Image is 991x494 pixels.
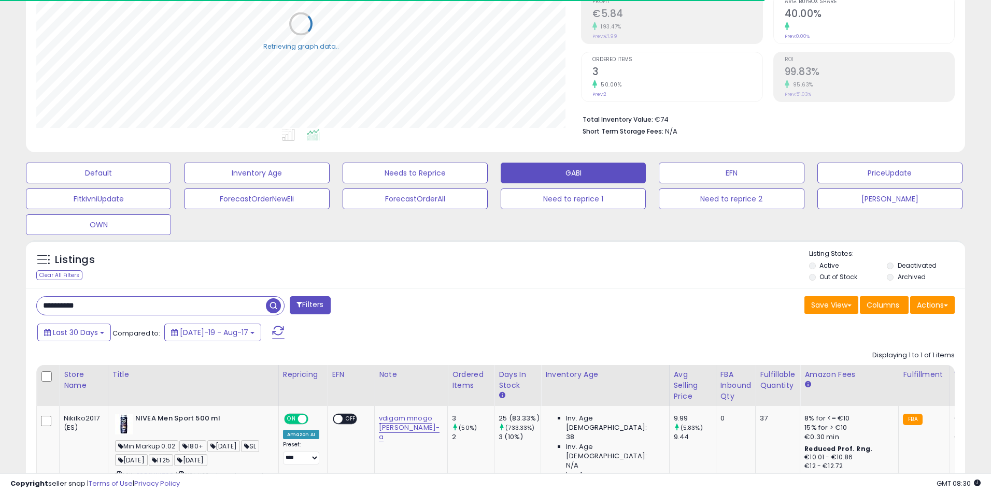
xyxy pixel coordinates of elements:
span: | SKU: Y22-nivea-shower-gel-m-sport-1x500 [115,471,267,486]
div: 15% for > €10 [804,423,890,432]
button: OWN [26,214,171,235]
span: 38 [566,432,574,442]
b: Total Inventory Value: [583,115,653,124]
div: Amazon Fees [804,369,894,380]
small: Days In Stock. [499,391,505,400]
button: [DATE]-19 - Aug-17 [164,324,261,341]
div: Repricing [283,369,323,380]
div: Clear All Filters [36,270,82,280]
div: 3 [452,414,494,423]
span: [DATE] [207,440,240,452]
div: Avg Selling Price [674,369,712,402]
div: Preset: [283,441,319,464]
span: ROI [785,57,954,63]
span: Inv. Age [DEMOGRAPHIC_DATA]: [566,414,661,432]
span: Compared to: [112,328,160,338]
div: 37 [760,414,792,423]
small: 50.00% [597,81,621,89]
small: (50%) [459,424,477,432]
small: Prev: 2 [592,91,606,97]
button: Inventory Age [184,163,329,183]
button: Needs to Reprice [343,163,488,183]
div: Store Name [64,369,104,391]
button: Last 30 Days [37,324,111,341]
div: €0.30 min [804,432,890,442]
div: Ordered Items [452,369,490,391]
button: EFN [659,163,804,183]
small: Prev: €1.99 [592,33,617,39]
small: FBA [903,414,922,425]
div: Nikilko2017 (ES) [64,414,100,432]
div: Retrieving graph data.. [263,41,339,51]
div: 25 (83.33%) [499,414,541,423]
label: Out of Stock [819,272,857,281]
span: Columns [867,300,899,310]
div: Inventory Age [545,369,664,380]
button: Columns [860,296,909,314]
div: 2 [452,432,494,442]
div: Displaying 1 to 1 of 1 items [872,351,955,360]
button: ForecastOrderAll [343,188,488,209]
small: Prev: 51.03% [785,91,811,97]
a: Terms of Use [89,478,133,488]
button: ForecastOrderNewEli [184,188,329,209]
small: Prev: 0.00% [785,33,810,39]
div: 0 [720,414,748,423]
button: [PERSON_NAME] [817,188,962,209]
div: Fulfillable Quantity [760,369,796,391]
span: 180+ [179,440,206,452]
b: NIVEA Men Sport 500 ml [135,414,261,426]
b: Reduced Prof. Rng. [804,444,872,453]
div: €10.01 - €10.86 [804,453,890,462]
div: Amazon AI [283,430,319,439]
small: (733.33%) [505,424,534,432]
span: Inv. Age [DEMOGRAPHIC_DATA]: [566,470,661,489]
div: 8% for <= €10 [804,414,890,423]
span: Min Markup 0.02 [115,440,178,452]
span: [DATE] [115,454,148,466]
div: FBA inbound Qty [720,369,752,402]
span: Ordered Items [592,57,762,63]
div: Note [379,369,443,380]
a: vdigam mnogo [PERSON_NAME]-a [379,413,440,442]
div: 9.99 [674,414,716,423]
div: 3 (10%) [499,432,541,442]
h2: 99.83% [785,66,954,80]
small: 193.47% [597,23,621,31]
label: Active [819,261,839,270]
small: (5.83%) [681,424,703,432]
h5: Listings [55,253,95,267]
div: 9.44 [674,432,716,442]
span: Inv. Age [DEMOGRAPHIC_DATA]: [566,442,661,461]
b: Short Term Storage Fees: [583,127,663,136]
div: €12 - €12.72 [804,462,890,471]
span: N/A [665,126,677,136]
small: 95.63% [789,81,813,89]
button: GABI [501,163,646,183]
div: seller snap | | [10,479,180,489]
div: Title [112,369,274,380]
li: €74 [583,112,947,125]
span: SL [241,440,259,452]
h2: €5.84 [592,8,762,22]
a: Privacy Policy [134,478,180,488]
span: 2025-09-17 08:30 GMT [937,478,981,488]
div: Fulfillment [903,369,945,380]
span: ON [285,415,298,424]
strong: Copyright [10,478,48,488]
button: Actions [910,296,955,314]
label: Deactivated [898,261,937,270]
button: Need to reprice 1 [501,188,646,209]
a: B082VNKTCG [136,471,174,480]
button: Filters [290,296,330,314]
span: Last 30 Days [53,327,98,338]
button: PriceUpdate [817,163,962,183]
div: Days In Stock [499,369,536,391]
p: Listing States: [809,249,965,259]
button: Need to reprice 2 [659,188,804,209]
img: 41x2bI1EfdL._SL40_.jpg [115,414,133,434]
h2: 40.00% [785,8,954,22]
button: Default [26,163,171,183]
button: FitkivniUpdate [26,188,171,209]
span: [DATE]-19 - Aug-17 [180,327,248,338]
